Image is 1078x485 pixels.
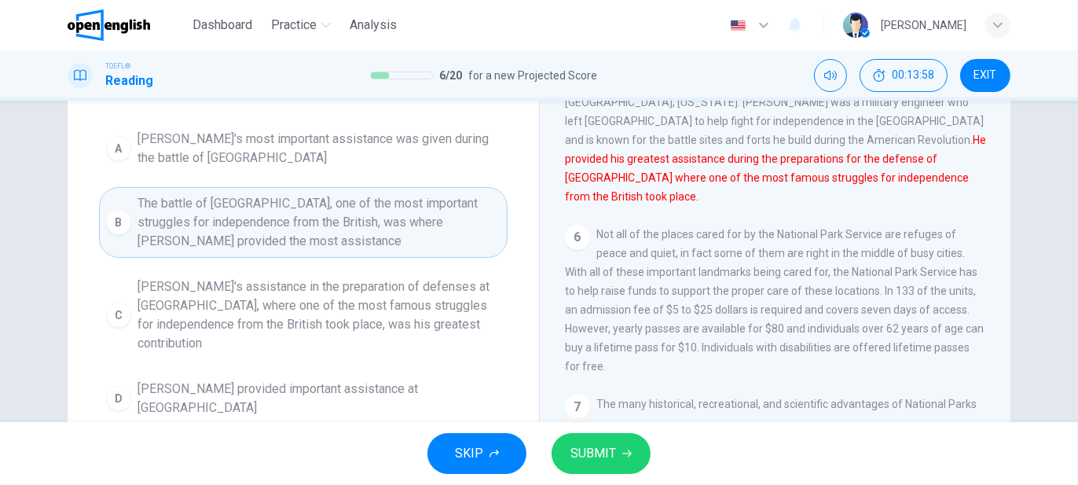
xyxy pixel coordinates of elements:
[570,443,616,465] span: SUBMIT
[439,66,462,85] span: 6 / 20
[552,433,651,474] button: SUBMIT
[265,11,337,39] button: Practice
[960,59,1010,92] button: EXIT
[860,59,948,92] div: Hide
[137,380,500,417] span: [PERSON_NAME] provided important assistance at [GEOGRAPHIC_DATA]
[565,228,984,373] span: Not all of the places cared for by the National Park Service are refuges of peace and quiet, in f...
[271,16,317,35] span: Practice
[565,395,590,420] div: 7
[106,303,131,328] div: C
[860,59,948,92] button: 00:13:58
[468,66,597,85] span: for a new Projected Score
[343,11,403,39] button: Analysis
[186,11,258,39] button: Dashboard
[192,16,252,35] span: Dashboard
[565,225,590,250] div: 6
[106,136,131,161] div: A
[68,9,186,41] a: OpenEnglish logo
[105,72,153,90] h1: Reading
[892,69,934,82] span: 00:13:58
[455,443,483,465] span: SKIP
[137,194,500,251] span: The battle of [GEOGRAPHIC_DATA], one of the most important struggles for independence from the Br...
[427,433,526,474] button: SKIP
[99,123,508,175] button: A[PERSON_NAME]'s most important assistance was given during the battle of [GEOGRAPHIC_DATA]
[728,20,748,31] img: en
[814,59,847,92] div: Mute
[843,13,868,38] img: Profile picture
[137,277,500,353] span: [PERSON_NAME]'s assistance in the preparation of defenses at [GEOGRAPHIC_DATA], where one of the ...
[106,210,131,235] div: B
[99,270,508,360] button: C[PERSON_NAME]'s assistance in the preparation of defenses at [GEOGRAPHIC_DATA], where one of the...
[105,61,130,72] span: TOEFL®
[99,187,508,258] button: BThe battle of [GEOGRAPHIC_DATA], one of the most important struggles for independence from the B...
[974,69,997,82] span: EXIT
[881,16,966,35] div: [PERSON_NAME]
[350,16,397,35] span: Analysis
[99,373,508,424] button: D[PERSON_NAME] provided important assistance at [GEOGRAPHIC_DATA]
[137,130,500,167] span: [PERSON_NAME]'s most important assistance was given during the battle of [GEOGRAPHIC_DATA]
[106,386,131,411] div: D
[68,9,150,41] img: OpenEnglish logo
